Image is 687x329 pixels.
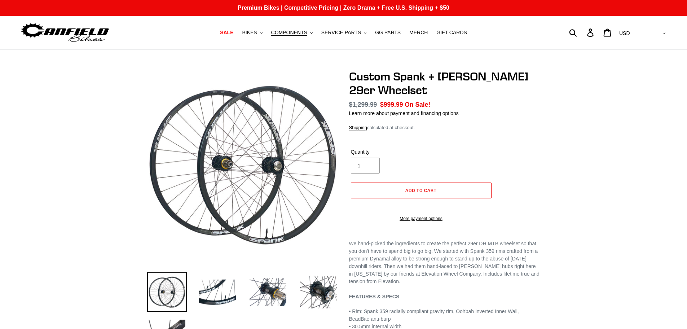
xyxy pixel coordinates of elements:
img: Load image into Gallery viewer, Custom Spank + Hadley DH 29er Wheelset [147,272,187,312]
a: More payment options [351,215,492,222]
span: adially compliant gravity rim, Oohbah Inverted Inner Wall, BeadBite anti-burp [349,308,519,322]
a: Learn more about payment and financing options [349,110,459,116]
button: SERVICE PARTS [318,28,370,38]
button: Add to cart [351,183,492,198]
strong: FEATURES & SPECS [349,294,400,299]
img: Load image into Gallery viewer, Custom Spank + Hadley DH 29er Wheelset [299,272,338,312]
img: Custom Spank + Hadley DH 29er Wheelset [149,71,337,259]
span: BIKES [242,30,257,36]
a: Shipping [349,125,367,131]
p: We hand-picked the ingredients to create the perfect 29er DH MTB wheelset so that you don't have ... [349,240,540,301]
button: BIKES [238,28,266,38]
h1: Custom Spank + [PERSON_NAME] 29er Wheelset [349,70,540,97]
a: GIFT CARDS [433,28,471,38]
span: • Rim: Spank 359 r [349,308,519,322]
span: Add to cart [405,188,437,193]
span: GIFT CARDS [436,30,467,36]
span: MERCH [409,30,428,36]
a: GG PARTS [371,28,404,38]
img: Load image into Gallery viewer, Custom Spank + Hadley DH 29er Wheelset [248,272,288,312]
span: SALE [220,30,233,36]
label: Quantity [351,148,419,156]
s: $1,299.99 [349,101,377,108]
div: calculated at checkout. [349,124,540,131]
a: MERCH [406,28,431,38]
span: COMPONENTS [271,30,307,36]
span: SERVICE PARTS [321,30,361,36]
img: Load image into Gallery viewer, Custom Spank + Hadley DH 29er Wheelset [198,272,237,312]
img: Canfield Bikes [20,21,110,44]
span: $999.99 [380,101,403,108]
input: Search [573,25,591,40]
span: On Sale! [405,100,430,109]
button: COMPONENTS [268,28,316,38]
span: GG PARTS [375,30,401,36]
a: SALE [216,28,237,38]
